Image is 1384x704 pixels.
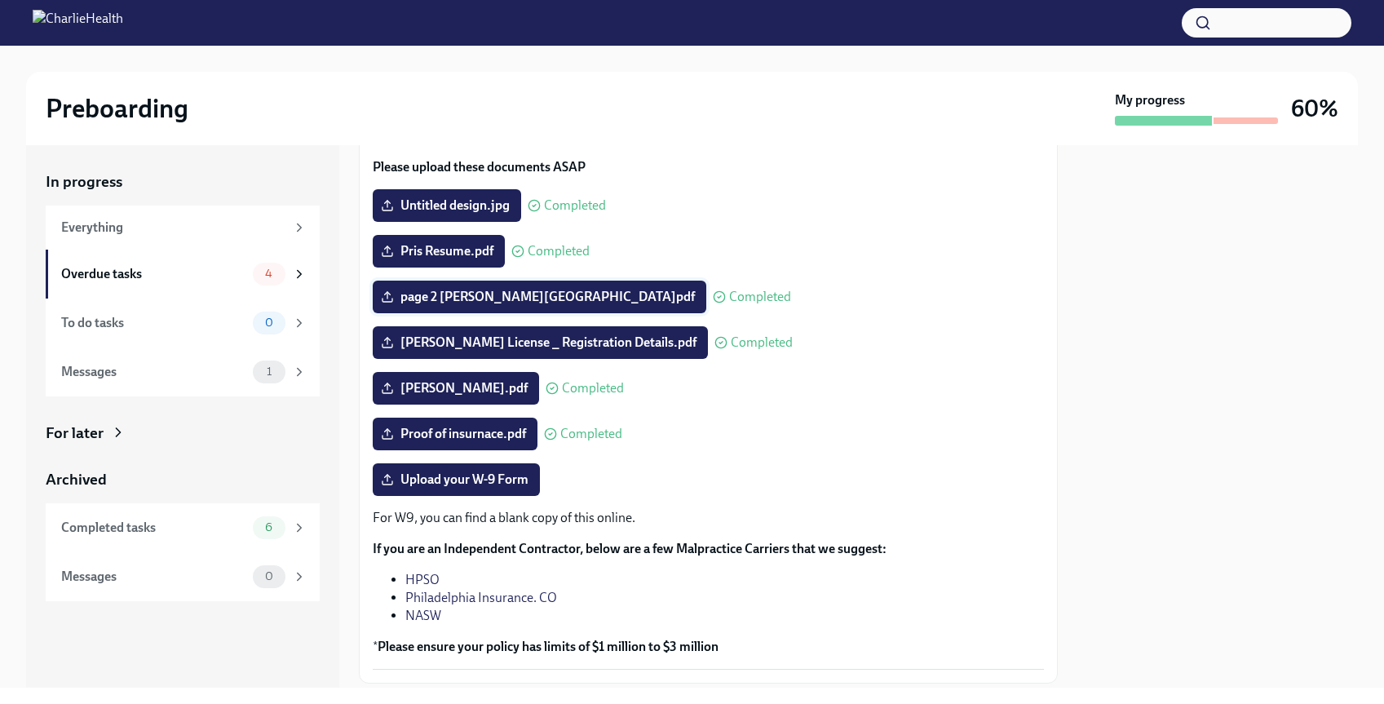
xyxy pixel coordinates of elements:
[405,590,557,605] a: Philadelphia Insurance. CO
[384,197,510,214] span: Untitled design.jpg
[384,334,696,351] span: [PERSON_NAME] License _ Registration Details.pdf
[373,159,586,175] strong: Please upload these documents ASAP
[61,363,246,381] div: Messages
[46,206,320,250] a: Everything
[61,314,246,332] div: To do tasks
[61,568,246,586] div: Messages
[378,639,719,654] strong: Please ensure your policy has limits of $1 million to $3 million
[373,189,521,222] label: Untitled design.jpg
[46,469,320,490] a: Archived
[46,348,320,396] a: Messages1
[255,570,283,582] span: 0
[731,336,793,349] span: Completed
[46,92,188,125] h2: Preboarding
[61,219,285,237] div: Everything
[255,317,283,329] span: 0
[560,427,622,441] span: Completed
[384,426,526,442] span: Proof of insurnace.pdf
[528,245,590,258] span: Completed
[405,608,441,623] a: NASW
[33,10,123,36] img: CharlieHealth
[373,463,540,496] label: Upload your W-9 Form
[373,509,1044,527] p: For W9, you can find a blank copy of this online.
[46,299,320,348] a: To do tasks0
[373,326,708,359] label: [PERSON_NAME] License _ Registration Details.pdf
[61,519,246,537] div: Completed tasks
[384,472,528,488] span: Upload your W-9 Form
[373,372,539,405] label: [PERSON_NAME].pdf
[373,235,505,268] label: Pris Resume.pdf
[46,250,320,299] a: Overdue tasks4
[46,171,320,193] a: In progress
[1115,91,1185,109] strong: My progress
[46,423,320,444] a: For later
[255,268,282,280] span: 4
[61,265,246,283] div: Overdue tasks
[544,199,606,212] span: Completed
[255,521,282,534] span: 6
[405,572,440,587] a: HPSO
[46,423,104,444] div: For later
[373,541,887,556] strong: If you are an Independent Contractor, below are a few Malpractice Carriers that we suggest:
[373,418,537,450] label: Proof of insurnace.pdf
[1291,94,1338,123] h3: 60%
[729,290,791,303] span: Completed
[384,243,493,259] span: Pris Resume.pdf
[373,281,706,313] label: page 2 [PERSON_NAME][GEOGRAPHIC_DATA]pdf
[46,552,320,601] a: Messages0
[384,289,695,305] span: page 2 [PERSON_NAME][GEOGRAPHIC_DATA]pdf
[257,365,281,378] span: 1
[384,380,528,396] span: [PERSON_NAME].pdf
[46,503,320,552] a: Completed tasks6
[562,382,624,395] span: Completed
